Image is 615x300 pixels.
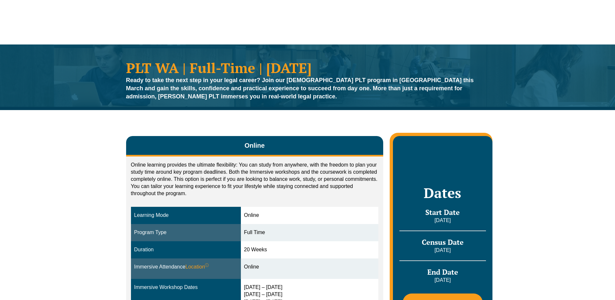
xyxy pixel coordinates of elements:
sup: ⓘ [205,263,209,268]
div: Duration [134,246,238,254]
h1: PLT WA | Full-Time | [DATE] [126,61,489,75]
p: Online learning provides the ultimate flexibility: You can study from anywhere, with the freedom ... [131,161,379,197]
div: 20 Weeks [244,246,375,254]
p: [DATE] [399,217,486,224]
h2: Dates [399,185,486,201]
span: Online [244,141,265,150]
div: Full Time [244,229,375,236]
strong: Ready to take the next step in your legal career? Join our [DEMOGRAPHIC_DATA] PLT program in [GEO... [126,77,474,100]
span: Start Date [425,207,460,217]
div: Online [244,263,375,271]
div: Program Type [134,229,238,236]
div: Immersive Attendance [134,263,238,271]
p: [DATE] [399,247,486,254]
span: Census Date [422,237,464,247]
span: End Date [427,267,458,277]
span: Location [185,263,209,271]
div: Immersive Workshop Dates [134,284,238,291]
div: Online [244,212,375,219]
p: [DATE] [399,277,486,284]
div: Learning Mode [134,212,238,219]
